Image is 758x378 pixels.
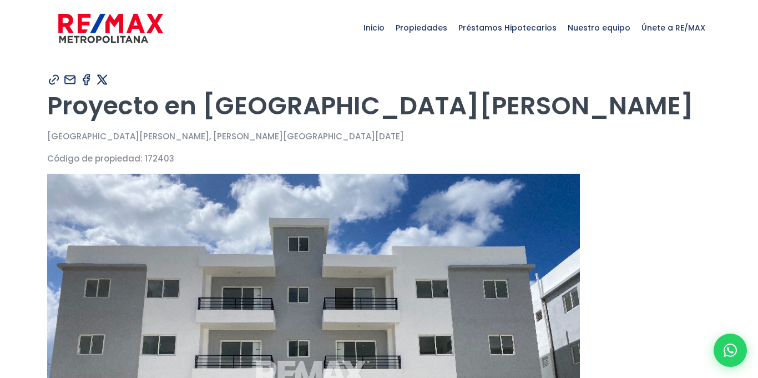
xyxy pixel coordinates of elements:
img: remax-metropolitana-logo [58,12,163,45]
img: Compartir [47,73,61,87]
p: [GEOGRAPHIC_DATA][PERSON_NAME], [PERSON_NAME][GEOGRAPHIC_DATA][DATE] [47,129,711,143]
span: Inicio [358,11,390,44]
img: Compartir [79,73,93,87]
img: Compartir [63,73,77,87]
h1: Proyecto en [GEOGRAPHIC_DATA][PERSON_NAME] [47,90,711,121]
span: Propiedades [390,11,453,44]
span: Préstamos Hipotecarios [453,11,562,44]
span: 172403 [145,153,174,164]
span: Únete a RE/MAX [636,11,711,44]
span: Nuestro equipo [562,11,636,44]
span: Código de propiedad: [47,153,143,164]
img: Compartir [95,73,109,87]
